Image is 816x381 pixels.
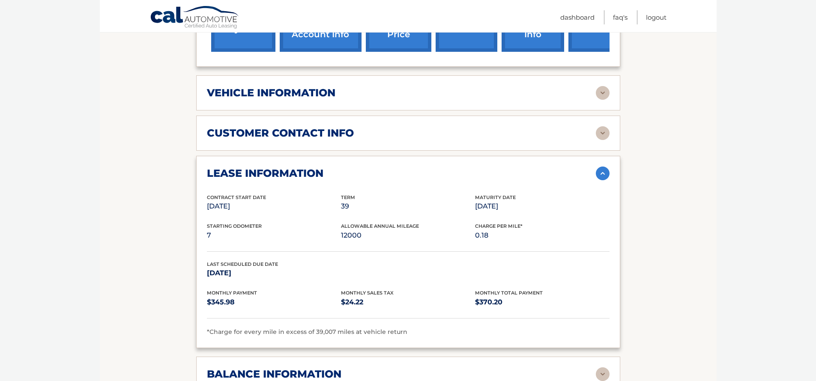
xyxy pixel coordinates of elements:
a: Dashboard [560,10,595,24]
img: accordion-active.svg [596,167,610,180]
p: 7 [207,229,341,241]
p: 39 [341,200,475,212]
a: Cal Automotive [150,6,240,30]
p: 12000 [341,229,475,241]
span: Starting Odometer [207,223,262,229]
span: Charge Per Mile* [475,223,523,229]
span: Monthly Sales Tax [341,290,394,296]
img: accordion-rest.svg [596,86,610,100]
p: 0.18 [475,229,609,241]
span: Allowable Annual Mileage [341,223,419,229]
p: [DATE] [475,200,609,212]
p: $24.22 [341,296,475,308]
p: $370.20 [475,296,609,308]
h2: customer contact info [207,127,354,140]
img: accordion-rest.svg [596,367,610,381]
a: Logout [646,10,667,24]
span: Term [341,194,355,200]
a: FAQ's [613,10,628,24]
p: [DATE] [207,200,341,212]
h2: vehicle information [207,86,335,99]
p: $345.98 [207,296,341,308]
span: Last Scheduled Due Date [207,261,278,267]
span: Monthly Total Payment [475,290,543,296]
span: Monthly Payment [207,290,257,296]
img: accordion-rest.svg [596,126,610,140]
h2: balance information [207,368,341,381]
span: *Charge for every mile in excess of 39,007 miles at vehicle return [207,328,407,336]
p: [DATE] [207,267,341,279]
span: Contract Start Date [207,194,266,200]
span: Maturity Date [475,194,516,200]
h2: lease information [207,167,323,180]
